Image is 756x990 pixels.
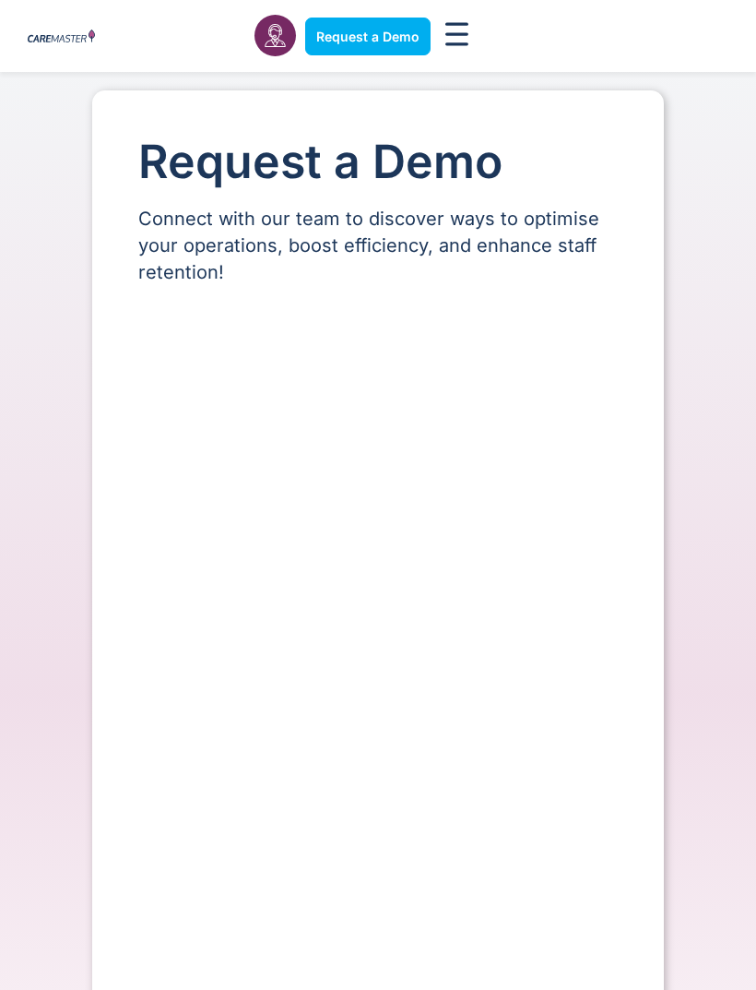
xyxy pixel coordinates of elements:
img: CareMaster Logo [28,30,95,44]
a: Request a Demo [305,18,431,55]
h1: Request a Demo [138,137,618,187]
span: Request a Demo [316,29,419,44]
div: Menu Toggle [440,17,475,56]
p: Connect with our team to discover ways to optimise your operations, boost efficiency, and enhance... [138,206,618,286]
